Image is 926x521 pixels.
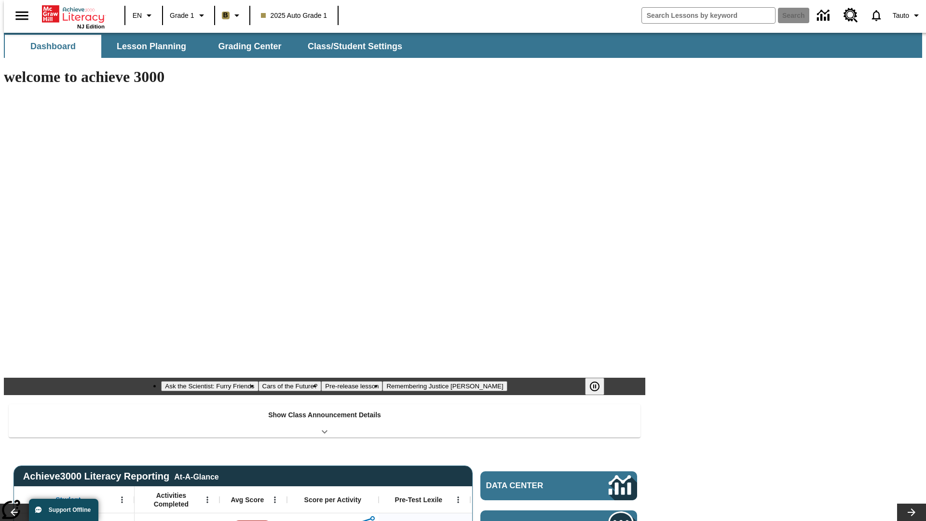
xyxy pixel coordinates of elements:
span: Activities Completed [139,491,203,508]
span: Score per Activity [304,495,362,504]
a: Data Center [811,2,838,29]
button: Lesson carousel, Next [897,504,926,521]
button: Slide 3 Pre-release lesson [321,381,382,391]
button: Open Menu [268,493,282,507]
button: Pause [585,378,604,395]
span: Achieve3000 Literacy Reporting [23,471,219,482]
button: Open side menu [8,1,36,30]
span: Pre-Test Lexile [395,495,443,504]
button: Open Menu [451,493,465,507]
span: EN [133,11,142,21]
input: search field [642,8,775,23]
button: Class/Student Settings [300,35,410,58]
button: Grade: Grade 1, Select a grade [166,7,211,24]
a: Home [42,4,105,24]
a: Notifications [864,3,889,28]
button: Dashboard [5,35,101,58]
h1: welcome to achieve 3000 [4,68,645,86]
span: Support Offline [49,507,91,513]
button: Lesson Planning [103,35,200,58]
span: Student [55,495,81,504]
span: Data Center [486,481,576,491]
p: Show Class Announcement Details [268,410,381,420]
a: Resource Center, Will open in new tab [838,2,864,28]
div: Pause [585,378,614,395]
span: Grade 1 [170,11,194,21]
button: Open Menu [115,493,129,507]
div: Home [42,3,105,29]
div: SubNavbar [4,35,411,58]
span: Avg Score [231,495,264,504]
button: Slide 4 Remembering Justice O'Connor [382,381,507,391]
span: NJ Edition [77,24,105,29]
button: Language: EN, Select a language [128,7,159,24]
button: Open Menu [200,493,215,507]
span: B [223,9,228,21]
div: At-A-Glance [174,471,218,481]
div: Show Class Announcement Details [9,404,640,438]
button: Boost Class color is light brown. Change class color [218,7,246,24]
button: Slide 1 Ask the Scientist: Furry Friends [161,381,258,391]
button: Grading Center [202,35,298,58]
span: 2025 Auto Grade 1 [261,11,327,21]
button: Profile/Settings [889,7,926,24]
span: Tauto [893,11,909,21]
button: Slide 2 Cars of the Future? [259,381,322,391]
div: SubNavbar [4,33,922,58]
button: Support Offline [29,499,98,521]
a: Data Center [480,471,637,500]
